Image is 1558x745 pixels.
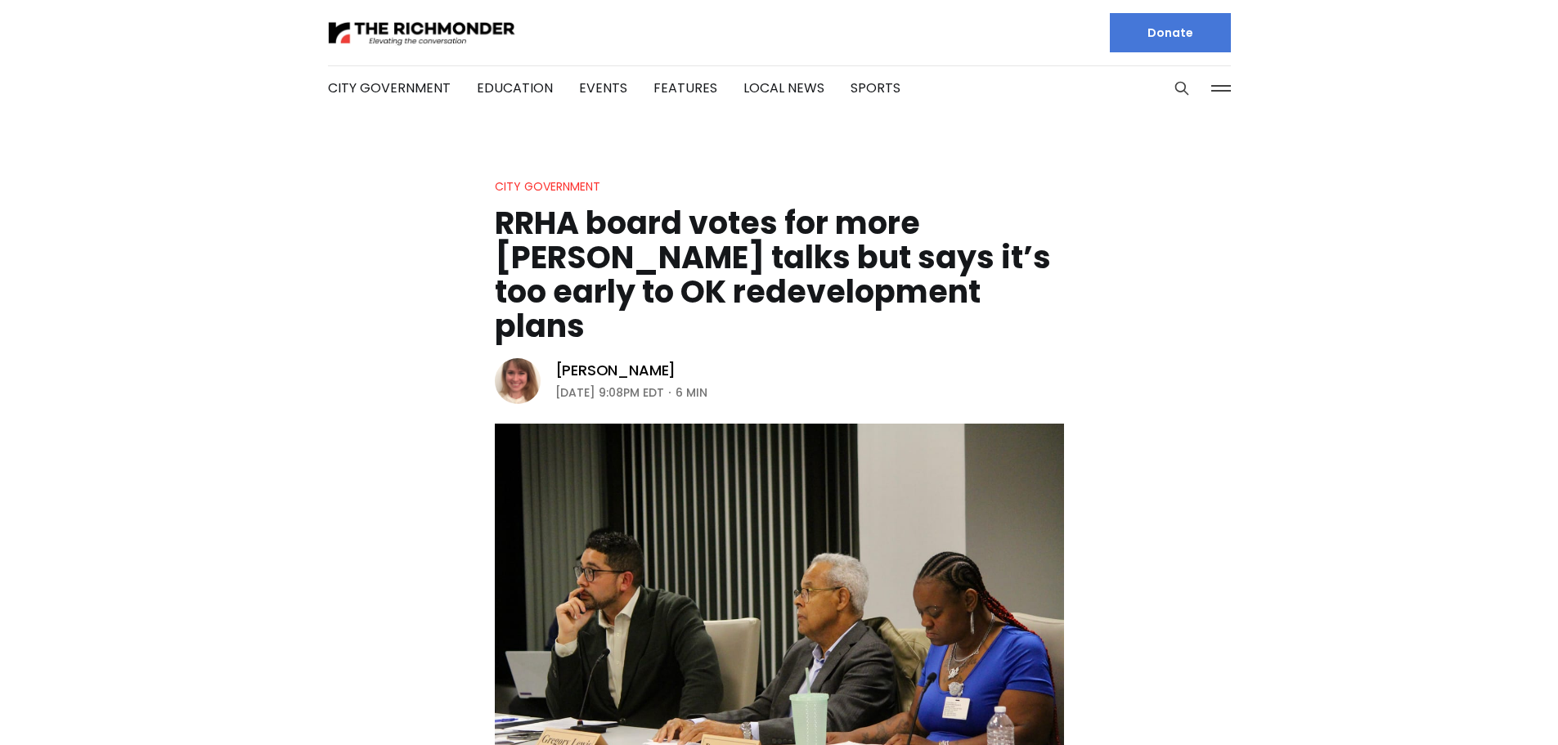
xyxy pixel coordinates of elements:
a: City Government [495,178,600,195]
a: Local News [743,79,824,97]
a: [PERSON_NAME] [555,361,676,380]
img: Sarah Vogelsong [495,358,541,404]
span: 6 min [676,383,707,402]
time: [DATE] 9:08PM EDT [555,383,664,402]
a: Education [477,79,553,97]
a: Events [579,79,627,97]
iframe: portal-trigger [1420,665,1558,745]
a: Sports [851,79,900,97]
button: Search this site [1170,76,1194,101]
a: City Government [328,79,451,97]
h1: RRHA board votes for more [PERSON_NAME] talks but says it’s too early to OK redevelopment plans [495,206,1064,343]
img: The Richmonder [328,19,516,47]
a: Features [653,79,717,97]
a: Donate [1110,13,1231,52]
